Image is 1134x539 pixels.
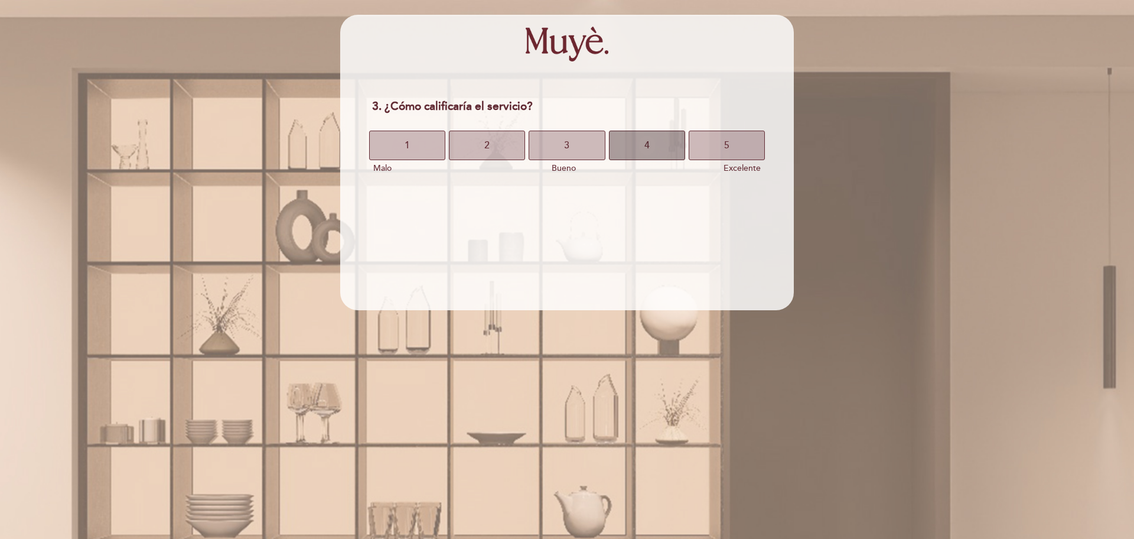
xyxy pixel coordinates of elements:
[484,129,490,162] span: 2
[724,163,761,173] span: Excelente
[552,163,576,173] span: Bueno
[526,27,608,61] img: header_1749479381.png
[644,129,650,162] span: 4
[564,129,569,162] span: 3
[449,131,525,160] button: 2
[405,129,410,162] span: 1
[373,163,392,173] span: Malo
[369,131,445,160] button: 1
[724,129,729,162] span: 5
[689,131,765,160] button: 5
[609,131,685,160] button: 4
[363,92,771,121] div: 3. ¿Cómo calificaría el servicio?
[529,131,605,160] button: 3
